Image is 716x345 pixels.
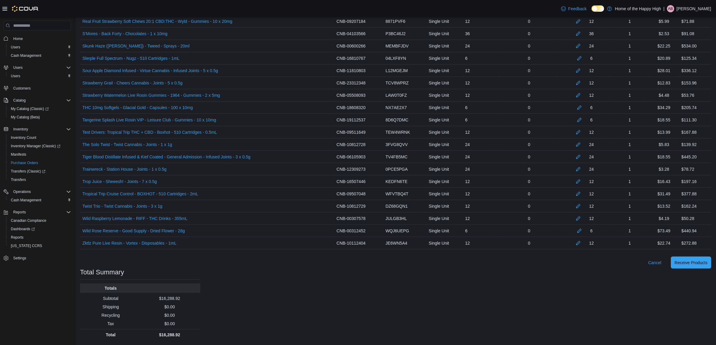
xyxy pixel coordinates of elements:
div: 0 [500,114,558,126]
span: WQJ6UEPG [386,227,409,234]
span: CNB-16507446 [336,178,366,185]
span: Transfers [11,177,26,182]
span: 0PCE5PGA [386,166,408,173]
div: 24 [589,166,594,173]
div: $4.19 [649,212,679,224]
span: Receive Products [675,260,708,266]
a: Trop Juice - Sheeesh! - Joints - 7 x 0.5g [82,178,157,185]
span: CNB-09511649 [336,129,366,136]
div: Single Unit [426,237,463,249]
div: $22.74 [649,237,679,249]
span: CNB-05508093 [336,92,366,99]
div: 0 [500,65,558,77]
div: 0 [500,225,558,237]
div: 1 [610,102,649,114]
div: 0 [500,77,558,89]
div: Single Unit [426,52,463,64]
span: Inventory Count [11,135,36,140]
span: Transfers (Classic) [11,169,45,174]
div: 12 [463,65,500,77]
div: 24 [463,139,500,151]
span: CNB-00600266 [336,42,366,50]
div: $78.72 [681,166,694,173]
button: Users [11,64,25,71]
span: Dashboards [8,225,71,233]
span: Reports [11,209,71,216]
span: Transfers [8,176,71,183]
span: Transfers (Classic) [8,168,71,175]
span: JULGB3HL [386,215,407,222]
div: $5.83 [649,139,679,151]
a: Slerple Full Spectrum - Nugz - 510 Cartridges - 1mL [82,55,180,62]
a: Dashboards [6,225,73,233]
a: S'Mores - Back Forty - Chocolates - 1 x 10mg [82,30,167,37]
div: Single Unit [426,176,463,188]
div: 12 [463,176,500,188]
span: Inventory Count [8,134,71,141]
span: Reports [11,235,23,240]
span: TCV8WPRZ [386,79,409,87]
div: 1 [610,163,649,175]
div: $205.74 [681,104,697,111]
span: Purchase Orders [8,159,71,166]
span: CNB-10812729 [336,203,366,210]
div: 24 [589,141,594,148]
div: Single Unit [426,212,463,224]
button: Users [6,43,73,51]
a: Tiger Blood Distillate Infused & Kief Coated - General Admission - Infused Joints - 3 x 0.5g [82,153,250,160]
div: 0 [500,89,558,101]
div: $167.88 [681,129,697,136]
div: 6 [463,114,500,126]
a: Trainwreck - Station House - Joints - 1 x 0.5g [82,166,167,173]
div: $111.30 [681,116,697,124]
div: 1 [610,151,649,163]
span: WFVTBQ4T [386,190,408,197]
span: CNB-04103566 [336,30,366,37]
a: Cash Management [8,52,44,59]
a: Customers [11,85,33,92]
div: 12 [463,200,500,212]
span: KEDFN6TE [386,178,407,185]
div: 12 [589,240,594,247]
div: $34.29 [649,102,679,114]
span: [US_STATE] CCRS [11,243,42,248]
div: 0 [500,237,558,249]
div: $3.28 [649,163,679,175]
div: Single Unit [426,200,463,212]
a: Users [8,72,23,80]
a: Tropical Trip Cruise Control - BOXHOT - 510 Cartridges - 2mL [82,190,198,197]
span: Manifests [11,152,26,157]
span: Cash Management [11,53,41,58]
div: 1 [610,237,649,249]
span: NX7AE2X7 [386,104,407,111]
div: 12 [589,203,594,210]
div: 0 [500,200,558,212]
span: Canadian Compliance [8,217,71,224]
button: Cash Management [6,51,73,60]
span: My Catalog (Classic) [11,106,49,111]
div: $71.88 [681,18,694,25]
div: 1 [610,212,649,224]
span: Feedback [568,6,587,12]
span: L12MGEJM [386,67,408,74]
span: Users [13,65,23,70]
div: 12 [463,126,500,138]
div: 24 [589,42,594,50]
span: CNB-18608320 [336,104,366,111]
button: Reports [6,233,73,242]
a: Home [11,35,25,42]
div: 1 [610,15,649,27]
a: THC 10mg Softgels - Glacial Gold - Capsules - 100 x 10mg [82,104,193,111]
div: 0 [500,126,558,138]
div: 36 [463,28,500,40]
a: Feedback [559,3,589,15]
span: CNB-23312348 [336,79,366,87]
div: 0 [500,102,558,114]
div: $440.94 [681,227,697,234]
div: 12 [589,190,594,197]
div: 0 [500,151,558,163]
div: $28.01 [649,65,679,77]
span: Settings [13,256,26,261]
button: Users [6,72,73,80]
